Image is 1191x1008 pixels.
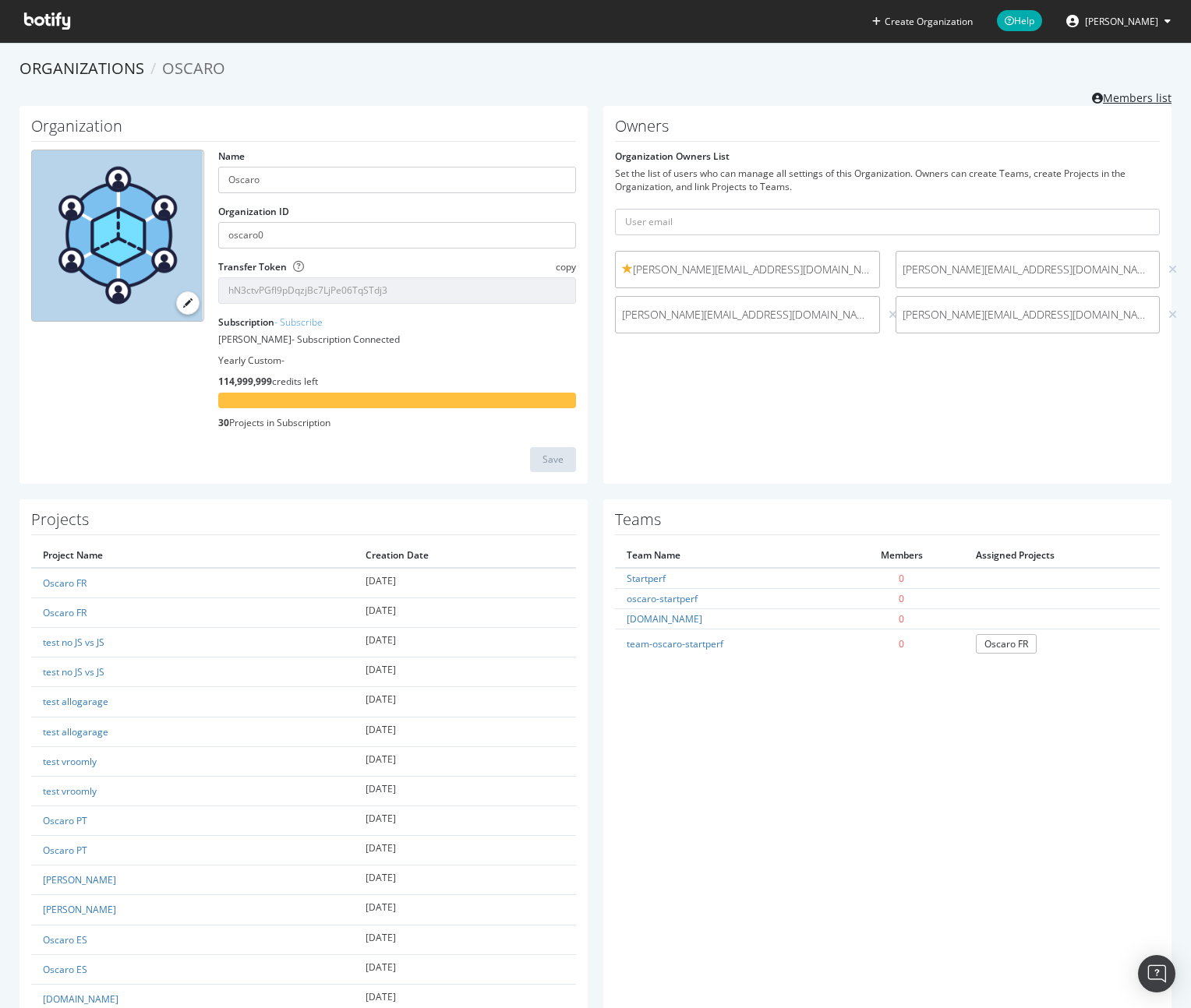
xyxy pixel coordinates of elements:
div: Projects in Subscription [218,416,576,429]
td: [DATE] [354,628,576,657]
input: User email [615,209,1160,235]
td: 0 [839,629,964,659]
span: Brunel Dimitri [1085,15,1158,28]
span: copy [556,260,576,273]
label: Transfer Token [218,260,287,273]
a: test vroomly [43,755,97,768]
span: [PERSON_NAME][EMAIL_ADDRESS][DOMAIN_NAME] [622,262,873,277]
td: [DATE] [354,687,576,717]
button: Create Organization [871,14,974,29]
a: team-oscaro-startperf [627,637,723,650]
th: Project Name [31,543,354,568]
a: [PERSON_NAME] [43,873,116,886]
strong: 114,999,999 [218,375,272,388]
div: Save [542,453,564,466]
h1: Projects [31,511,576,535]
td: [DATE] [354,568,576,598]
td: 0 [839,588,964,608]
td: [DATE] [354,805,576,835]
td: 0 [839,568,964,589]
span: [PERSON_NAME][EMAIL_ADDRESS][DOMAIN_NAME] [903,262,1154,277]
a: Oscaro FR [976,634,1037,654]
td: [DATE] [354,776,576,805]
div: Yearly Custom - [218,354,576,367]
td: [DATE] [354,657,576,687]
div: [PERSON_NAME] - Subscription Connected [218,333,576,346]
div: credits left [218,375,576,388]
a: [PERSON_NAME] [43,903,116,916]
td: [DATE] [354,717,576,746]
th: Creation Date [354,543,576,568]
th: Assigned Projects [964,543,1160,568]
button: Save [530,447,576,472]
a: test no JS vs JS [43,665,104,678]
th: Members [839,543,964,568]
a: test vroomly [43,784,97,798]
h1: Owners [615,118,1160,142]
a: Oscaro PT [43,814,87,827]
ol: breadcrumbs [19,58,1172,80]
strong: 30 [218,416,229,429]
div: Open Intercom Messenger [1138,955,1175,992]
th: Team Name [615,543,839,568]
a: Oscaro PT [43,844,87,857]
td: 0 [839,609,964,629]
a: test allogarage [43,725,108,738]
label: Organization Owners List [615,150,730,163]
h1: Organization [31,118,576,142]
a: [DOMAIN_NAME] [627,612,702,626]
a: Organizations [19,58,144,79]
a: Startperf [627,572,666,585]
span: [PERSON_NAME][EMAIL_ADDRESS][DOMAIN_NAME] [622,307,873,322]
label: Name [218,150,245,163]
a: [DOMAIN_NAME] [43,992,118,1006]
div: Set the list of users who can manage all settings of this Organization. Owners can create Teams, ... [615,167,1160,193]
span: Help [997,10,1042,31]
a: Members list [1092,86,1172,106]
td: [DATE] [354,925,576,954]
input: Organization ID [218,222,576,248]
a: Oscaro FR [43,606,87,619]
a: Oscaro FR [43,576,87,590]
td: [DATE] [354,895,576,925]
span: Oscaro [162,58,225,79]
a: Oscaro ES [43,933,87,946]
td: [DATE] [354,865,576,895]
td: [DATE] [354,746,576,776]
a: oscaro-startperf [627,592,698,605]
label: Organization ID [218,205,289,218]
td: [DATE] [354,954,576,984]
input: name [218,167,576,193]
a: test allogarage [43,695,108,708]
h1: Teams [615,511,1160,535]
a: test no JS vs JS [43,636,104,649]
label: Subscription [218,315,323,329]
td: [DATE] [354,836,576,865]
a: - Subscribe [274,315,323,329]
a: Oscaro ES [43,963,87,976]
span: [PERSON_NAME][EMAIL_ADDRESS][DOMAIN_NAME] [903,307,1154,322]
td: [DATE] [354,597,576,627]
button: [PERSON_NAME] [1054,9,1183,33]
